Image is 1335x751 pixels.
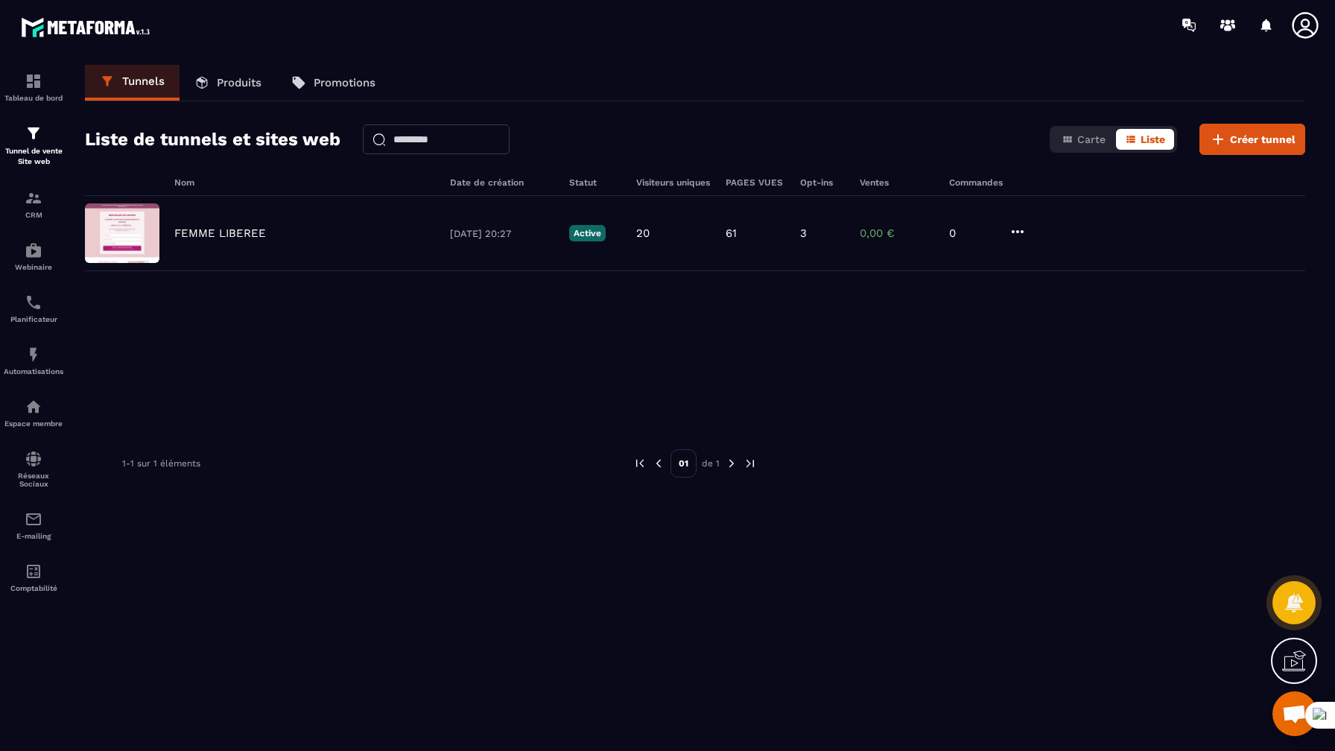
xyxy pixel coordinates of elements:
[4,499,63,551] a: emailemailE-mailing
[569,225,606,241] p: Active
[860,226,934,240] p: 0,00 €
[122,75,165,88] p: Tunnels
[4,551,63,603] a: accountantaccountantComptabilité
[1199,124,1305,155] button: Créer tunnel
[569,177,621,188] h6: Statut
[726,177,785,188] h6: PAGES VUES
[25,450,42,468] img: social-network
[4,211,63,219] p: CRM
[652,457,665,470] img: prev
[25,72,42,90] img: formation
[726,226,737,240] p: 61
[450,177,554,188] h6: Date de création
[4,532,63,540] p: E-mailing
[217,76,261,89] p: Produits
[25,563,42,580] img: accountant
[4,178,63,230] a: formationformationCRM
[4,367,63,375] p: Automatisations
[276,65,390,101] a: Promotions
[633,457,647,470] img: prev
[1077,133,1106,145] span: Carte
[4,146,63,167] p: Tunnel de vente Site web
[450,228,554,239] p: [DATE] 20:27
[636,177,711,188] h6: Visiteurs uniques
[85,124,340,154] h2: Liste de tunnels et sites web
[4,61,63,113] a: formationformationTableau de bord
[21,13,155,41] img: logo
[85,65,180,101] a: Tunnels
[25,398,42,416] img: automations
[25,124,42,142] img: formation
[25,189,42,207] img: formation
[4,230,63,282] a: automationsautomationsWebinaire
[25,510,42,528] img: email
[4,419,63,428] p: Espace membre
[949,226,994,240] p: 0
[4,94,63,102] p: Tableau de bord
[4,113,63,178] a: formationformationTunnel de vente Site web
[800,177,845,188] h6: Opt-ins
[1116,129,1174,150] button: Liste
[1141,133,1165,145] span: Liste
[4,387,63,439] a: automationsautomationsEspace membre
[4,439,63,499] a: social-networksocial-networkRéseaux Sociaux
[25,346,42,364] img: automations
[314,76,375,89] p: Promotions
[743,457,757,470] img: next
[860,177,934,188] h6: Ventes
[4,335,63,387] a: automationsautomationsAutomatisations
[4,282,63,335] a: schedulerschedulerPlanificateur
[174,226,266,240] p: FEMME LIBEREE
[4,263,63,271] p: Webinaire
[174,177,435,188] h6: Nom
[636,226,650,240] p: 20
[670,449,697,478] p: 01
[25,241,42,259] img: automations
[725,457,738,470] img: next
[800,226,807,240] p: 3
[1053,129,1114,150] button: Carte
[25,294,42,311] img: scheduler
[4,315,63,323] p: Planificateur
[1272,691,1317,736] div: Mở cuộc trò chuyện
[1230,132,1296,147] span: Créer tunnel
[4,584,63,592] p: Comptabilité
[949,177,1003,188] h6: Commandes
[180,65,276,101] a: Produits
[702,457,720,469] p: de 1
[85,203,159,263] img: image
[122,458,200,469] p: 1-1 sur 1 éléments
[4,472,63,488] p: Réseaux Sociaux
